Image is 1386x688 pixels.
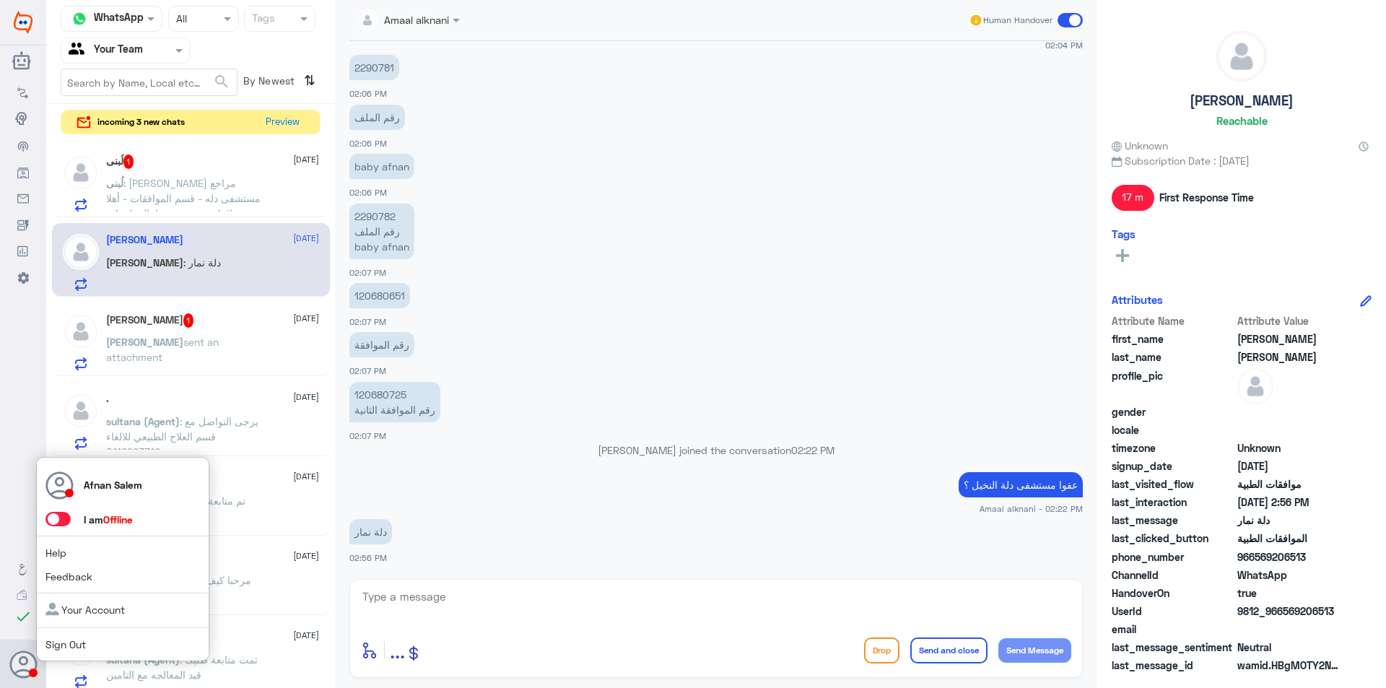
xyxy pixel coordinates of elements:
span: first_name [1112,331,1234,347]
h6: Reachable [1216,114,1268,127]
a: Help [45,547,66,559]
button: Preview [259,110,305,134]
h5: [PERSON_NAME] [1190,92,1294,109]
p: 13/8/2025, 2:07 PM [349,283,410,308]
span: wamid.HBgMOTY2NTY5MjA2NTEzFQIAEhgUM0FDODAzQzdEMDM1OENBMEVERUEA [1237,658,1342,673]
span: profile_pic [1112,368,1234,401]
button: Drop [864,637,899,663]
h6: Tags [1112,227,1136,240]
span: 02:07 PM [349,366,386,375]
span: null [1237,404,1342,419]
span: [DATE] [293,629,319,642]
span: 966569206513 [1237,549,1342,565]
span: Attribute Name [1112,313,1234,328]
span: : يرجى التواصل مع قسم العلاج الطبيعي للالغاء 0112993319 [106,415,258,458]
span: signup_date [1112,458,1234,474]
span: last_clicked_button [1112,531,1234,546]
h5: عبدالله بن سعد [106,234,183,246]
span: [PERSON_NAME] [106,336,183,348]
span: 02:22 PM [791,444,834,456]
span: 2025-08-13T11:56:58.276Z [1237,495,1342,510]
span: gender [1112,404,1234,419]
p: 13/8/2025, 2:07 PM [349,382,440,422]
span: email [1112,622,1234,637]
img: whatsapp.png [69,8,90,30]
span: phone_number [1112,549,1234,565]
img: defaultAdmin.png [63,313,99,349]
span: Human Handover [983,14,1052,27]
p: 13/8/2025, 2:56 PM [349,519,392,544]
span: 02:07 PM [349,431,386,440]
h5: Sara Alghannam [106,313,194,328]
img: defaultAdmin.png [63,154,99,191]
span: By Newest [237,69,298,97]
span: 2025-04-20T14:23:42.889Z [1237,458,1342,474]
span: Attribute Value [1237,313,1342,328]
button: Send Message [998,638,1071,663]
a: Sign Out [45,638,86,650]
button: Avatar [9,650,37,678]
span: UserId [1112,604,1234,619]
span: last_message_sentiment [1112,640,1234,655]
a: Feedback [45,570,92,583]
img: yourTeam.svg [69,40,90,61]
img: defaultAdmin.png [1217,32,1266,81]
span: last_message [1112,513,1234,528]
span: الموافقات الطبية [1237,531,1342,546]
span: [DATE] [293,470,319,483]
span: 02:07 PM [349,268,386,277]
span: 02:07 PM [349,317,386,326]
span: عبدالله [1237,331,1342,347]
span: null [1237,422,1342,437]
span: لُبنى [106,177,123,189]
img: defaultAdmin.png [63,234,99,270]
span: locale [1112,422,1234,437]
span: timezone [1112,440,1234,456]
span: 02:56 PM [349,553,387,562]
span: last_message_id [1112,658,1234,673]
span: Amaal alknani - 02:22 PM [980,502,1083,515]
span: Unknown [1112,138,1168,153]
span: search [213,73,230,90]
i: ⇅ [304,69,315,92]
p: 13/8/2025, 2:07 PM [349,204,414,259]
i: check [14,608,32,625]
span: : دلة نمار [183,256,221,269]
p: 13/8/2025, 2:07 PM [349,332,414,357]
span: [DATE] [293,549,319,562]
span: 17 m [1112,185,1154,211]
p: Afnan Salem [84,477,142,492]
span: 2 [1237,567,1342,583]
span: 02:06 PM [349,188,387,197]
span: HandoverOn [1112,585,1234,601]
input: Search by Name, Local etc… [61,69,237,95]
span: incoming 3 new chats [97,116,185,129]
span: last_name [1112,349,1234,365]
span: موافقات الطبية [1237,476,1342,492]
span: بن سعد [1237,349,1342,365]
span: 0 [1237,640,1342,655]
span: Unknown [1237,440,1342,456]
h6: Attributes [1112,293,1163,306]
span: ChannelId [1112,567,1234,583]
span: 1 [183,313,194,328]
span: sultana (Agent) [106,415,180,427]
span: Offline [103,513,133,526]
span: [DATE] [293,312,319,325]
a: Your Account [45,604,125,616]
span: I am [84,513,133,526]
span: 02:06 PM [349,139,387,148]
span: [DATE] [293,153,319,166]
span: ... [390,637,405,663]
span: 02:04 PM [1045,39,1083,51]
button: search [213,70,230,94]
span: : [PERSON_NAME] مراجع مستشفى دله - قسم الموافقات - أهلا وسهلا بك يرجى تزويدنا بالمعلومات التالية ... [106,177,268,386]
button: ... [390,634,405,666]
p: 13/8/2025, 2:06 PM [349,105,405,130]
span: sent an attachment [106,336,219,363]
img: defaultAdmin.png [1237,368,1273,404]
span: null [1237,622,1342,637]
p: [PERSON_NAME] joined the conversation [349,443,1083,458]
h5: . [106,393,109,405]
span: true [1237,585,1342,601]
